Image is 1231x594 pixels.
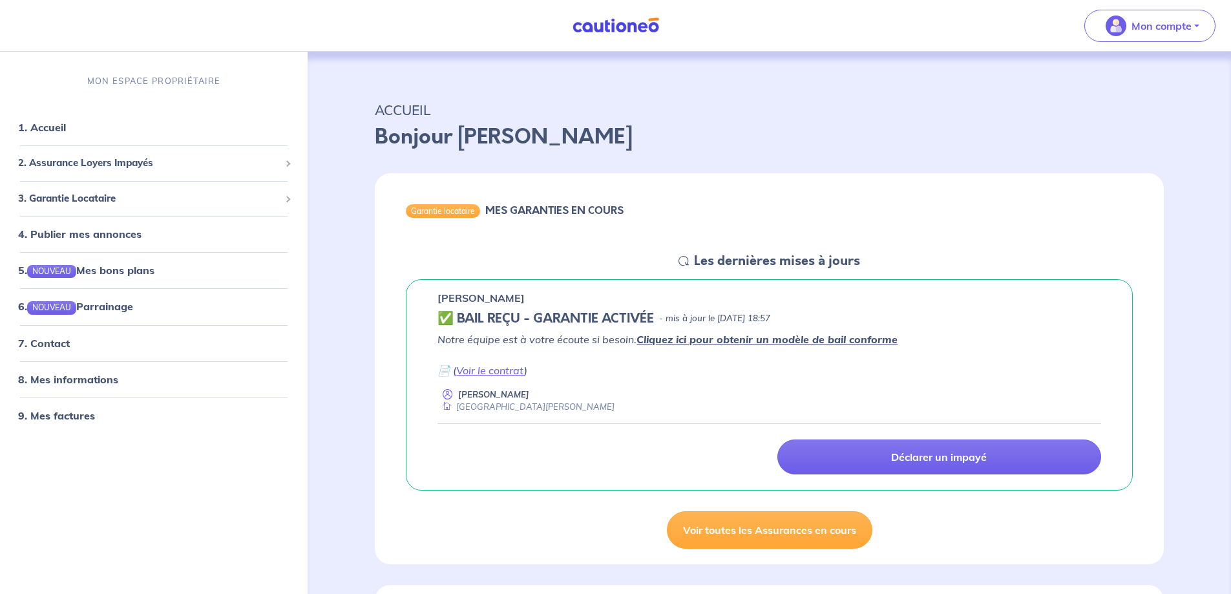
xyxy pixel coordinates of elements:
[437,311,1101,326] div: state: CONTRACT-VALIDATED, Context: IN-LANDLORD,IS-GL-CAUTION-IN-LANDLORD
[18,372,118,385] a: 8. Mes informations
[667,511,872,549] a: Voir toutes les Assurances en cours
[777,440,1101,474] a: Déclarer un impayé
[437,364,527,377] em: 📄 ( )
[891,451,987,463] p: Déclarer un impayé
[18,264,154,277] a: 5.NOUVEAUMes bons plans
[5,221,302,247] div: 4. Publier mes annonces
[375,122,1164,153] p: Bonjour [PERSON_NAME]
[694,253,860,269] h5: Les dernières mises à jours
[18,156,280,171] span: 2. Assurance Loyers Impayés
[5,114,302,140] div: 1. Accueil
[87,75,220,87] p: MON ESPACE PROPRIÉTAIRE
[18,336,70,349] a: 7. Contact
[18,300,133,313] a: 6.NOUVEAUParrainage
[5,293,302,319] div: 6.NOUVEAUParrainage
[437,401,615,413] div: [GEOGRAPHIC_DATA][PERSON_NAME]
[18,121,66,134] a: 1. Accueil
[5,330,302,355] div: 7. Contact
[456,364,524,377] a: Voir le contrat
[637,333,898,346] a: Cliquez ici pour obtenir un modèle de bail conforme
[18,228,142,240] a: 4. Publier mes annonces
[1084,10,1215,42] button: illu_account_valid_menu.svgMon compte
[18,408,95,421] a: 9. Mes factures
[406,204,480,217] div: Garantie locataire
[659,312,770,325] p: - mis à jour le [DATE] 18:57
[5,366,302,392] div: 8. Mes informations
[567,17,664,34] img: Cautioneo
[485,204,624,217] h6: MES GARANTIES EN COURS
[5,151,302,176] div: 2. Assurance Loyers Impayés
[437,333,898,346] em: Notre équipe est à votre écoute si besoin.
[458,388,529,401] p: [PERSON_NAME]
[437,311,654,326] h5: ✅ BAIL REÇU - GARANTIE ACTIVÉE
[5,402,302,428] div: 9. Mes factures
[18,191,280,206] span: 3. Garantie Locataire
[5,186,302,211] div: 3. Garantie Locataire
[1131,18,1192,34] p: Mon compte
[1106,16,1126,36] img: illu_account_valid_menu.svg
[5,257,302,283] div: 5.NOUVEAUMes bons plans
[437,290,525,306] p: [PERSON_NAME]
[375,98,1164,122] p: ACCUEIL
